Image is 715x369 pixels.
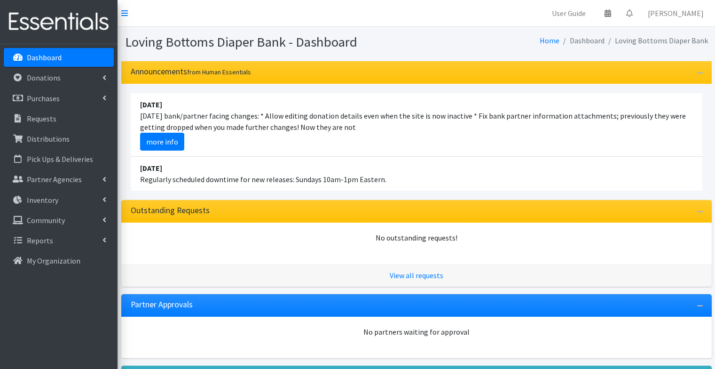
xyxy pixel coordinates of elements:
[559,34,605,48] li: Dashboard
[140,133,184,151] a: more info
[4,150,114,168] a: Pick Ups & Deliveries
[27,114,56,123] p: Requests
[4,191,114,209] a: Inventory
[4,48,114,67] a: Dashboard
[27,216,65,225] p: Community
[27,195,58,205] p: Inventory
[4,211,114,230] a: Community
[27,256,80,265] p: My Organization
[4,170,114,189] a: Partner Agencies
[27,94,60,103] p: Purchases
[4,109,114,128] a: Requests
[27,134,70,144] p: Distributions
[140,163,162,173] strong: [DATE]
[4,68,114,87] a: Donations
[4,6,114,38] img: HumanEssentials
[390,271,443,280] a: View all requests
[125,34,413,50] h1: Loving Bottoms Diaper Bank - Dashboard
[4,89,114,108] a: Purchases
[131,157,702,191] li: Regularly scheduled downtime for new releases: Sundays 10am-1pm Eastern.
[605,34,708,48] li: Loving Bottoms Diaper Bank
[540,36,559,45] a: Home
[27,53,62,62] p: Dashboard
[4,251,114,270] a: My Organization
[544,4,593,23] a: User Guide
[27,236,53,245] p: Reports
[131,93,702,157] li: [DATE] bank/partner facing changes: * Allow editing donation details even when the site is now in...
[27,154,93,164] p: Pick Ups & Deliveries
[131,300,193,310] h3: Partner Approvals
[27,175,82,184] p: Partner Agencies
[131,206,210,216] h3: Outstanding Requests
[4,231,114,250] a: Reports
[187,68,251,76] small: from Human Essentials
[131,326,702,337] div: No partners waiting for approval
[27,73,61,82] p: Donations
[640,4,711,23] a: [PERSON_NAME]
[131,232,702,243] div: No outstanding requests!
[140,100,162,109] strong: [DATE]
[131,67,251,77] h3: Announcements
[4,129,114,148] a: Distributions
